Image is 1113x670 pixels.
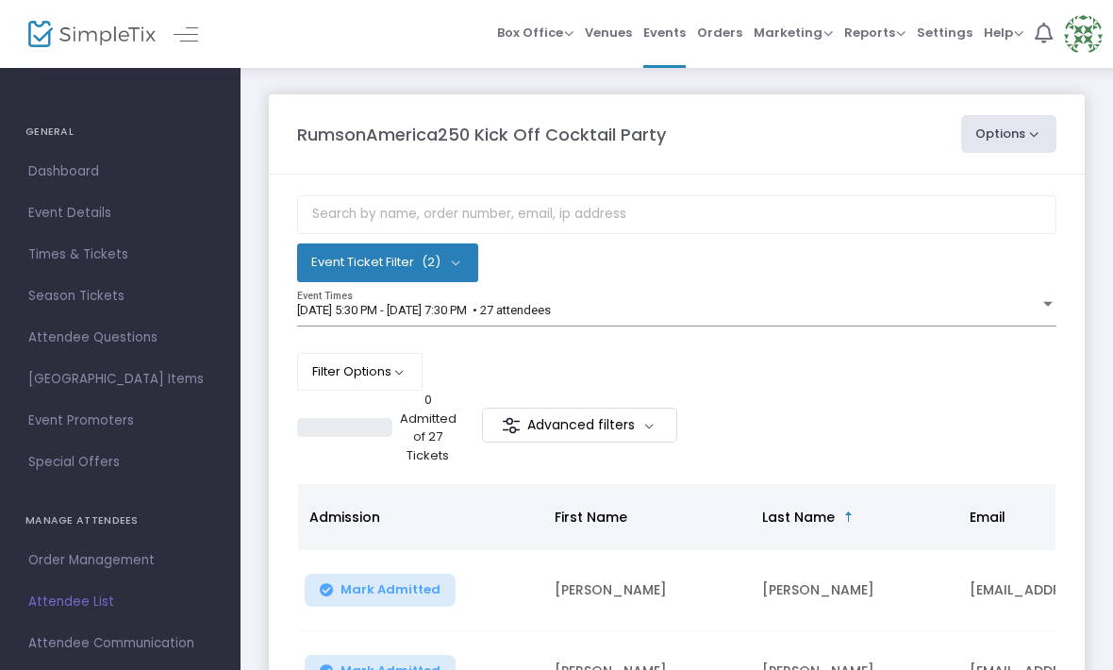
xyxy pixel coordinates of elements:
[28,201,212,226] span: Event Details
[697,8,742,57] span: Orders
[961,115,1057,153] button: Options
[28,548,212,573] span: Order Management
[28,159,212,184] span: Dashboard
[543,550,751,631] td: [PERSON_NAME]
[422,255,440,270] span: (2)
[400,391,457,464] p: 0 Admitted of 27 Tickets
[497,24,573,42] span: Box Office
[643,8,686,57] span: Events
[754,24,833,42] span: Marketing
[970,508,1005,527] span: Email
[25,502,215,540] h4: MANAGE ATTENDEES
[297,303,551,317] span: [DATE] 5:30 PM - [DATE] 7:30 PM • 27 attendees
[555,508,627,527] span: First Name
[585,8,632,57] span: Venues
[305,574,456,607] button: Mark Admitted
[297,195,1056,234] input: Search by name, order number, email, ip address
[28,450,212,475] span: Special Offers
[28,367,212,392] span: [GEOGRAPHIC_DATA] Items
[844,24,905,42] span: Reports
[309,508,380,527] span: Admission
[25,113,215,151] h4: GENERAL
[762,508,835,527] span: Last Name
[28,326,212,350] span: Attendee Questions
[984,24,1023,42] span: Help
[502,416,521,435] img: filter
[341,582,440,597] span: Mark Admitted
[28,243,212,267] span: Times & Tickets
[841,510,856,525] span: Sortable
[297,353,423,391] button: Filter Options
[297,122,666,147] m-panel-title: RumsonAmerica250 Kick Off Cocktail Party
[917,8,972,57] span: Settings
[482,408,677,443] m-button: Advanced filters
[28,284,212,309] span: Season Tickets
[751,550,958,631] td: [PERSON_NAME]
[297,243,478,281] button: Event Ticket Filter(2)
[28,590,212,614] span: Attendee List
[28,409,212,433] span: Event Promoters
[28,631,212,656] span: Attendee Communication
